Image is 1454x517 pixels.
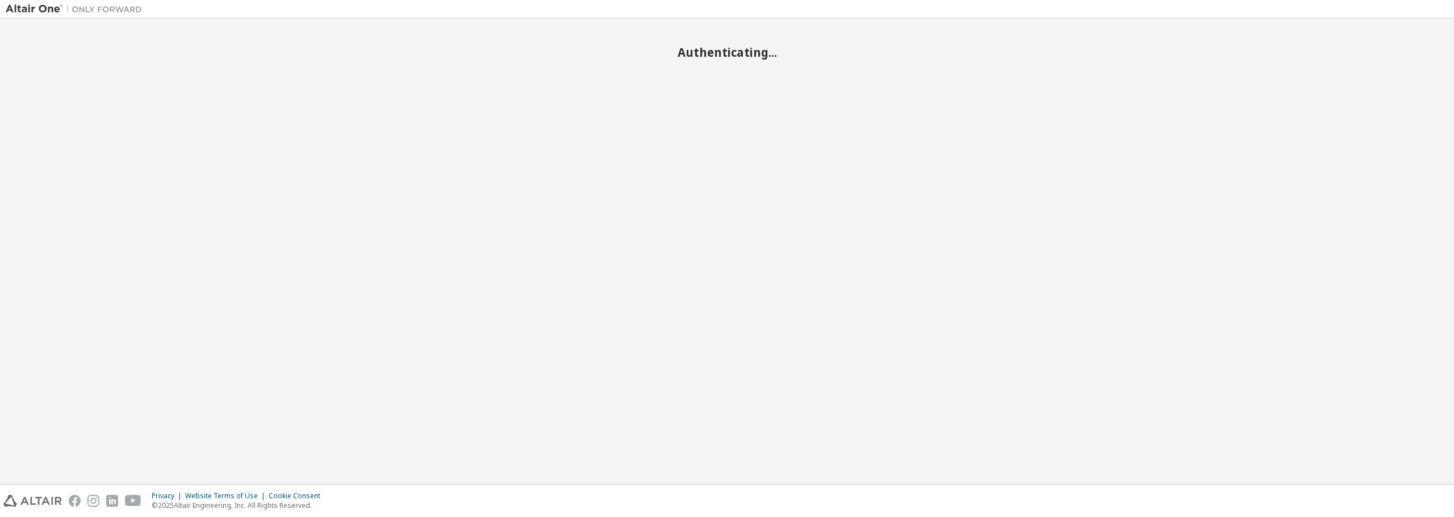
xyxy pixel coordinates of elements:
img: Altair One [6,3,148,15]
img: youtube.svg [125,495,141,507]
img: instagram.svg [87,495,99,507]
img: altair_logo.svg [3,495,62,507]
img: linkedin.svg [106,495,118,507]
div: Website Terms of Use [185,491,269,501]
img: facebook.svg [69,495,81,507]
h2: Authenticating... [6,45,1448,60]
div: Cookie Consent [269,491,327,501]
div: Privacy [152,491,185,501]
p: © 2025 Altair Engineering, Inc. All Rights Reserved. [152,501,327,510]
